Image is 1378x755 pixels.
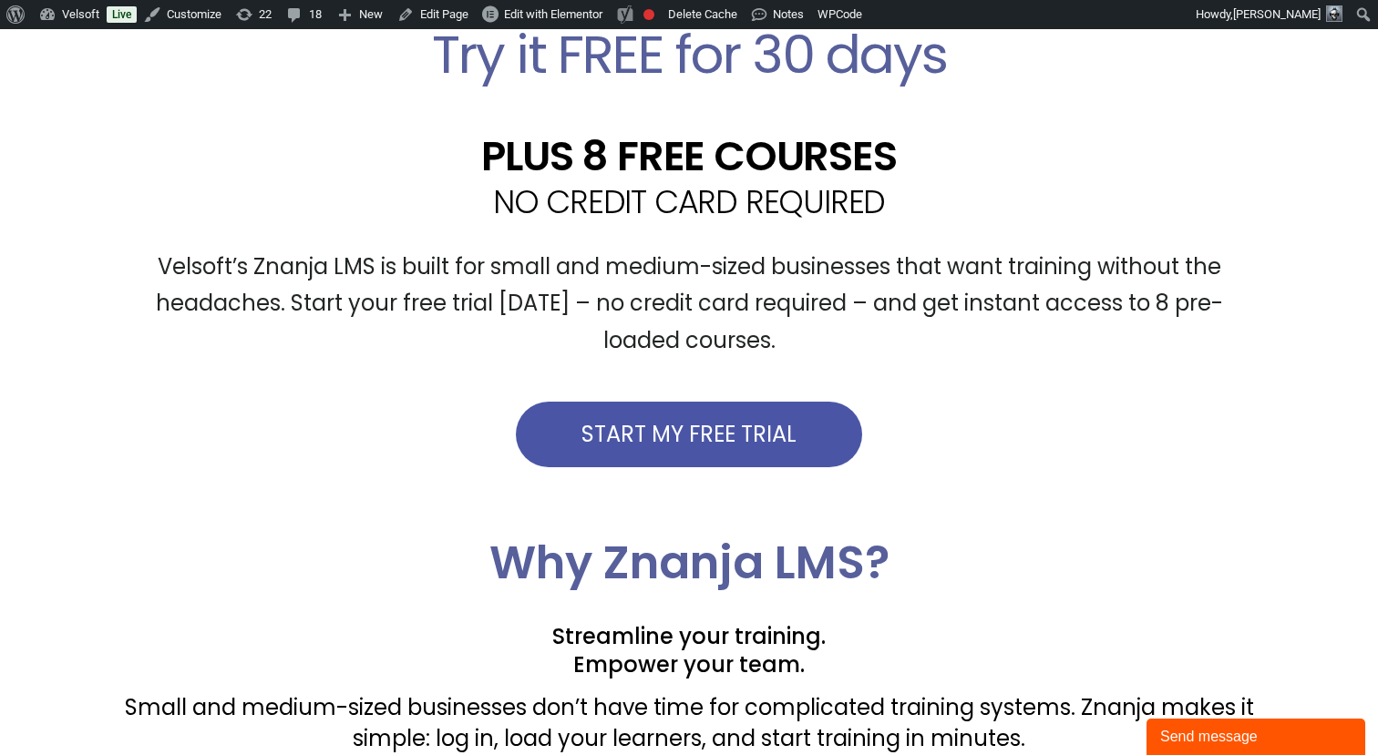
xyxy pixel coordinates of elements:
h2: Try it FREE for 30 days [124,28,1254,81]
p: Velsoft’s Znanja LMS is built for small and medium-sized businesses that want training without th... [124,249,1254,360]
h2: PLUS 8 FREE COURSES [124,136,1254,177]
p: Small and medium-sized businesses don’t have time for complicated training systems. Znanja makes ... [124,692,1254,753]
h2: Streamline your training. Empower your team. [124,622,1254,678]
a: START MY FREE TRIAL [516,402,862,467]
span: START MY FREE TRIAL [581,423,797,445]
div: Focus keyphrase not set [643,9,654,20]
iframe: chat widget [1147,715,1369,755]
h2: Why Znanja LMS? [124,540,1254,586]
span: [PERSON_NAME] [1233,7,1321,21]
a: Live [107,6,137,23]
h2: NO CREDIT CARD REQUIRED [124,186,1254,218]
span: Edit with Elementor [504,7,602,21]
